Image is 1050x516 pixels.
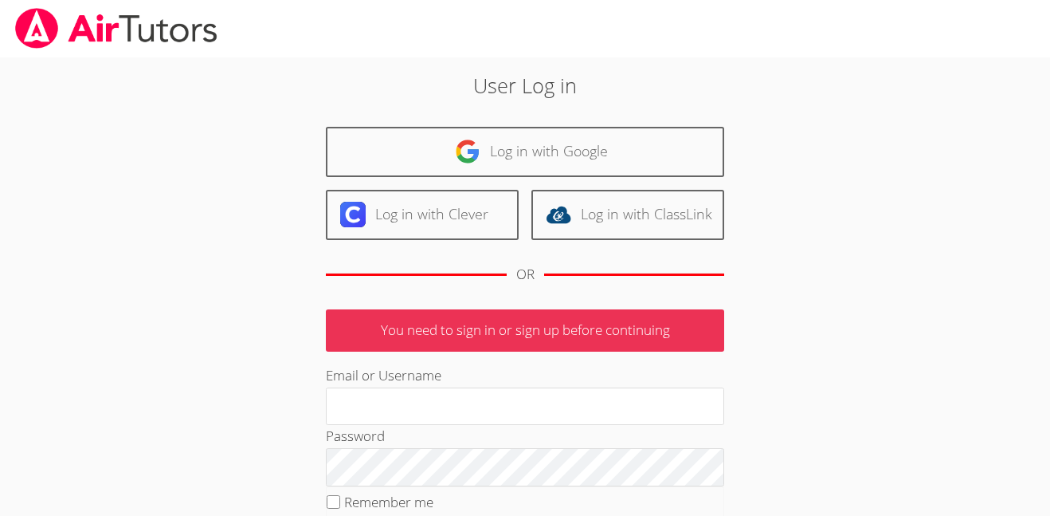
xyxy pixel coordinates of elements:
a: Log in with Clever [326,190,519,240]
a: Log in with ClassLink [531,190,724,240]
label: Remember me [344,493,433,511]
h2: User Log in [241,70,809,100]
img: google-logo-50288ca7cdecda66e5e0955fdab243c47b7ad437acaf1139b6f446037453330a.svg [455,139,480,164]
img: classlink-logo-d6bb404cc1216ec64c9a2012d9dc4662098be43eaf13dc465df04b49fa7ab582.svg [546,202,571,227]
img: clever-logo-6eab21bc6e7a338710f1a6ff85c0baf02591cd810cc4098c63d3a4b26e2feb20.svg [340,202,366,227]
label: Email or Username [326,366,441,384]
label: Password [326,427,385,445]
img: airtutors_banner-c4298cdbf04f3fff15de1276eac7730deb9818008684d7c2e4769d2f7ddbe033.png [14,8,219,49]
a: Log in with Google [326,127,724,177]
p: You need to sign in or sign up before continuing [326,309,724,352]
div: OR [516,263,535,286]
